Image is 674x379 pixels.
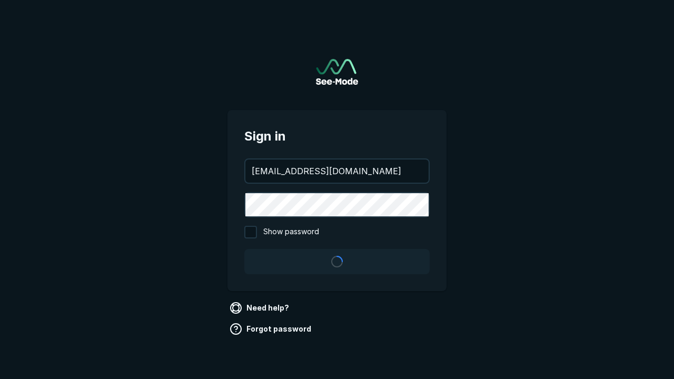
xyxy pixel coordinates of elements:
a: Go to sign in [316,59,358,85]
img: See-Mode Logo [316,59,358,85]
input: your@email.com [245,159,429,183]
a: Need help? [227,300,293,316]
a: Forgot password [227,321,315,337]
span: Sign in [244,127,430,146]
span: Show password [263,226,319,238]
